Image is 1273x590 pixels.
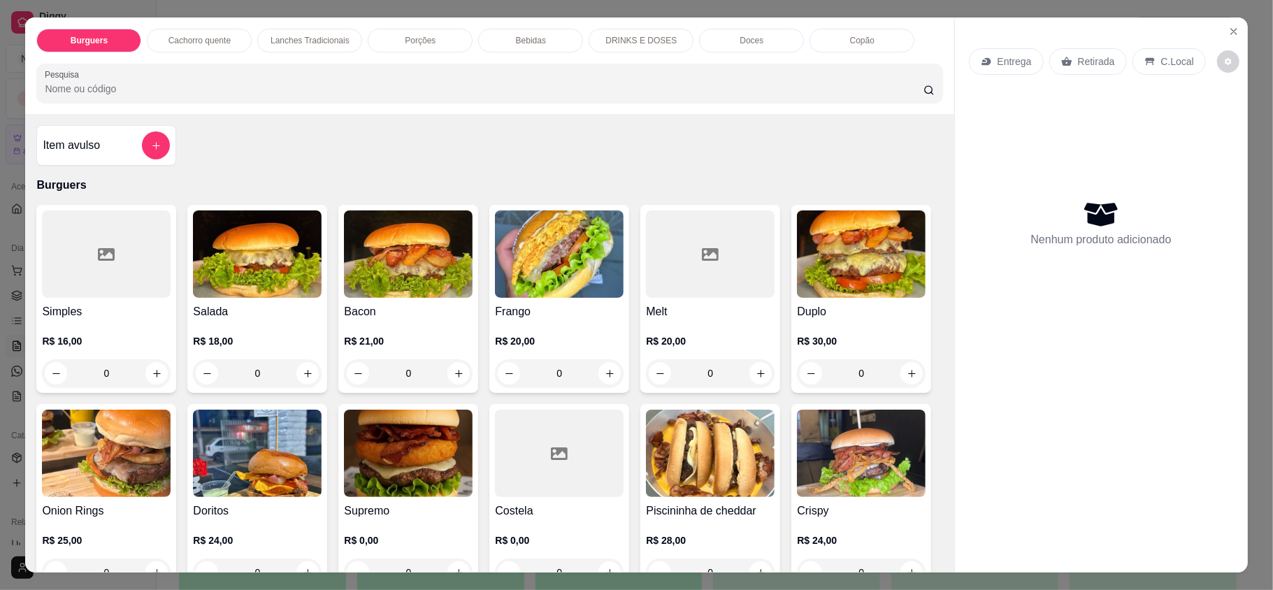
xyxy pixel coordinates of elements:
p: Entrega [998,55,1032,69]
h4: Supremo [344,503,473,519]
img: product-image [797,210,926,298]
h4: Costela [495,503,624,519]
h4: Onion Rings [42,503,171,519]
p: R$ 0,00 [495,533,624,547]
p: R$ 25,00 [42,533,171,547]
img: product-image [495,210,624,298]
img: product-image [797,410,926,497]
img: product-image [646,410,775,497]
img: product-image [193,410,322,497]
p: Bebidas [516,35,546,46]
p: Burguers [71,35,108,46]
p: R$ 21,00 [344,334,473,348]
img: product-image [344,210,473,298]
img: product-image [344,410,473,497]
p: R$ 30,00 [797,334,926,348]
button: Close [1223,20,1245,43]
label: Pesquisa [45,69,84,80]
p: R$ 20,00 [646,334,775,348]
h4: Frango [495,303,624,320]
p: R$ 28,00 [646,533,775,547]
p: Lanches Tradicionais [271,35,350,46]
p: C.Local [1161,55,1194,69]
p: R$ 20,00 [495,334,624,348]
button: decrease-product-quantity [1217,50,1239,73]
p: Copão [850,35,875,46]
img: product-image [42,410,171,497]
p: Burguers [36,177,942,194]
h4: Melt [646,303,775,320]
h4: Bacon [344,303,473,320]
p: Doces [740,35,763,46]
h4: Salada [193,303,322,320]
h4: Simples [42,303,171,320]
p: Nenhum produto adicionado [1031,231,1172,248]
button: add-separate-item [142,131,170,159]
h4: Doritos [193,503,322,519]
h4: Crispy [797,503,926,519]
p: R$ 18,00 [193,334,322,348]
h4: Item avulso [43,137,100,154]
p: R$ 16,00 [42,334,171,348]
p: DRINKS E DOSES [605,35,677,46]
h4: Piscininha de cheddar [646,503,775,519]
p: R$ 0,00 [344,533,473,547]
p: Cachorro quente [168,35,231,46]
p: R$ 24,00 [193,533,322,547]
p: R$ 24,00 [797,533,926,547]
img: product-image [193,210,322,298]
p: Retirada [1078,55,1115,69]
h4: Duplo [797,303,926,320]
p: Porções [405,35,436,46]
input: Pesquisa [45,82,923,96]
